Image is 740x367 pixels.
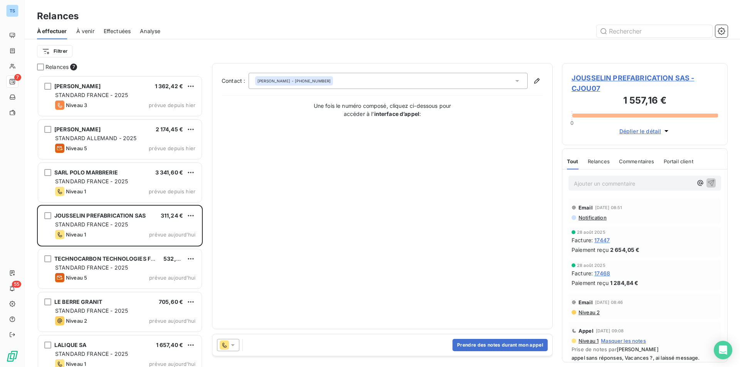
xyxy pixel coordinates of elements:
[66,318,87,324] span: Niveau 2
[257,78,331,84] div: - [PHONE_NUMBER]
[155,169,183,176] span: 3 341,60 €
[714,341,732,359] div: Open Intercom Messenger
[66,145,87,151] span: Niveau 5
[66,102,87,108] span: Niveau 3
[595,300,623,305] span: [DATE] 08:46
[66,361,86,367] span: Niveau 1
[54,342,87,348] span: LALIQUE SA
[54,126,101,132] span: [PERSON_NAME]
[452,339,548,351] button: Prendre des notes durant mon appel
[595,205,622,210] span: [DATE] 08:51
[161,212,183,219] span: 311,24 €
[601,338,646,344] span: Masquer les notes
[55,135,137,141] span: STANDARD ALLEMAND - 2025
[588,158,610,164] span: Relances
[66,188,86,194] span: Niveau 1
[572,346,718,352] span: Prise de notes par
[156,126,183,132] span: 2 174,45 €
[54,169,118,176] span: SARL POLO MARBRERIE
[45,63,69,71] span: Relances
[14,74,21,81] span: 7
[619,158,654,164] span: Commentaires
[54,255,182,262] span: TECHNOCARBON TECHNOLOGIES FRANCE SAS
[597,25,712,37] input: Rechercher
[664,158,693,164] span: Portail client
[578,309,600,315] span: Niveau 2
[149,231,195,238] span: prévue aujourd’hui
[374,111,420,117] strong: interface d’appel
[572,279,609,287] span: Paiement reçu
[579,204,593,211] span: Email
[617,346,659,352] span: [PERSON_NAME]
[66,231,86,238] span: Niveau 1
[572,94,718,109] h3: 1 557,16 €
[577,230,605,235] span: 28 août 2025
[619,127,661,135] span: Déplier le détail
[149,145,195,151] span: prévue depuis hier
[54,83,101,89] span: [PERSON_NAME]
[55,221,128,228] span: STANDARD FRANCE - 2025
[156,342,183,348] span: 1 657,40 €
[578,215,607,221] span: Notification
[55,350,128,357] span: STANDARD FRANCE - 2025
[55,307,128,314] span: STANDARD FRANCE - 2025
[149,188,195,194] span: prévue depuis hier
[54,212,146,219] span: JOUSSELIN PREFABRICATION SAS
[610,279,639,287] span: 1 284,84 €
[617,127,673,136] button: Déplier le détail
[12,281,21,288] span: 55
[54,298,102,305] span: LE BERRE GRANIT
[572,269,593,277] span: Facture :
[572,73,718,94] span: JOUSSELIN PREFABRICATION SAS - CJOU07
[104,27,131,35] span: Effectuées
[37,75,203,367] div: grid
[155,83,183,89] span: 1 362,42 €
[594,236,610,244] span: 17447
[572,236,593,244] span: Facture :
[572,246,609,254] span: Paiement reçu
[305,102,459,118] p: Une fois le numéro composé, cliquez ci-dessous pour accéder à l’ :
[578,338,599,344] span: Niveau 1
[163,255,188,262] span: 532,37 €
[66,275,87,281] span: Niveau 5
[55,264,128,271] span: STANDARD FRANCE - 2025
[37,9,79,23] h3: Relances
[55,92,128,98] span: STANDARD FRANCE - 2025
[6,350,18,362] img: Logo LeanPay
[594,269,610,277] span: 17468
[577,263,605,268] span: 28 août 2025
[222,77,249,85] label: Contact :
[567,158,579,164] span: Tout
[37,27,67,35] span: À effectuer
[149,102,195,108] span: prévue depuis hier
[37,45,72,57] button: Filtrer
[76,27,94,35] span: À venir
[159,298,183,305] span: 705,60 €
[149,318,195,324] span: prévue aujourd’hui
[596,328,624,333] span: [DATE] 09:08
[257,78,290,84] span: [PERSON_NAME]
[149,275,195,281] span: prévue aujourd’hui
[140,27,160,35] span: Analyse
[55,178,128,184] span: STANDARD FRANCE - 2025
[149,361,195,367] span: prévue aujourd’hui
[610,246,640,254] span: 2 654,05 €
[6,5,18,17] div: TS
[70,64,77,70] span: 7
[579,328,594,334] span: Appel
[579,299,593,305] span: Email
[570,120,573,126] span: 0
